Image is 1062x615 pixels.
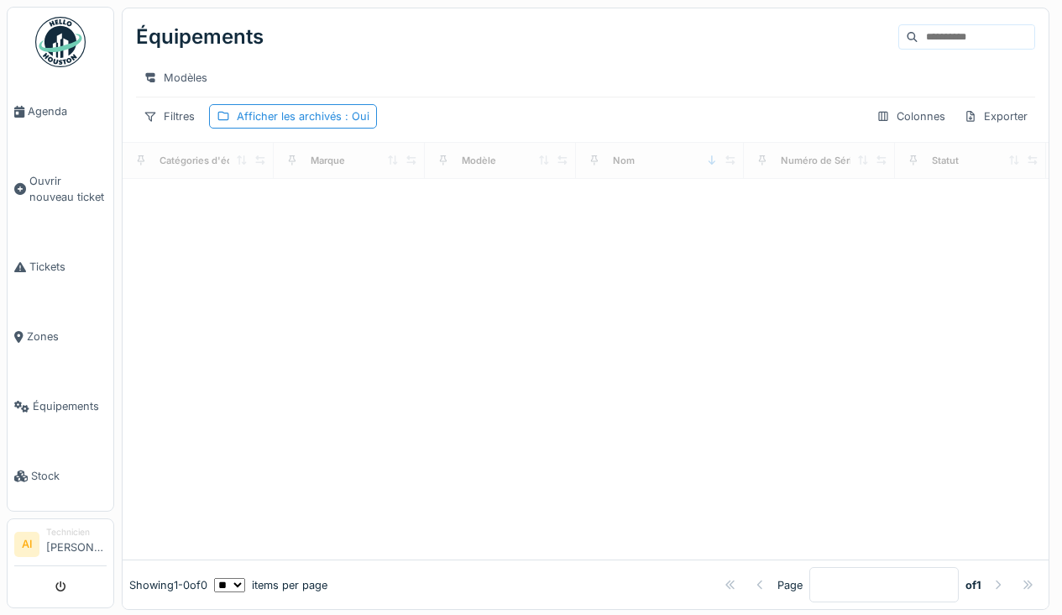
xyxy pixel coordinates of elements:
[932,154,959,168] div: Statut
[8,371,113,441] a: Équipements
[33,398,107,414] span: Équipements
[14,532,39,557] li: AI
[777,577,803,593] div: Page
[14,526,107,566] a: AI Technicien[PERSON_NAME]
[8,232,113,302] a: Tickets
[46,526,107,562] li: [PERSON_NAME]
[136,104,202,129] div: Filtres
[8,76,113,146] a: Agenda
[8,146,113,232] a: Ouvrir nouveau ticket
[965,577,981,593] strong: of 1
[237,108,369,124] div: Afficher les archivés
[462,154,496,168] div: Modèle
[160,154,276,168] div: Catégories d'équipement
[27,329,107,344] span: Zones
[781,154,858,168] div: Numéro de Série
[869,104,953,129] div: Colonnes
[8,441,113,511] a: Stock
[214,577,327,593] div: items per page
[956,104,1035,129] div: Exporter
[613,154,635,168] div: Nom
[136,15,264,59] div: Équipements
[129,577,207,593] div: Showing 1 - 0 of 0
[31,468,107,484] span: Stock
[136,66,215,90] div: Modèles
[342,110,369,123] span: : Oui
[35,17,86,67] img: Badge_color-CXgf-gQk.svg
[29,173,107,205] span: Ouvrir nouveau ticket
[29,259,107,275] span: Tickets
[46,526,107,539] div: Technicien
[311,154,345,168] div: Marque
[8,302,113,371] a: Zones
[28,103,107,119] span: Agenda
